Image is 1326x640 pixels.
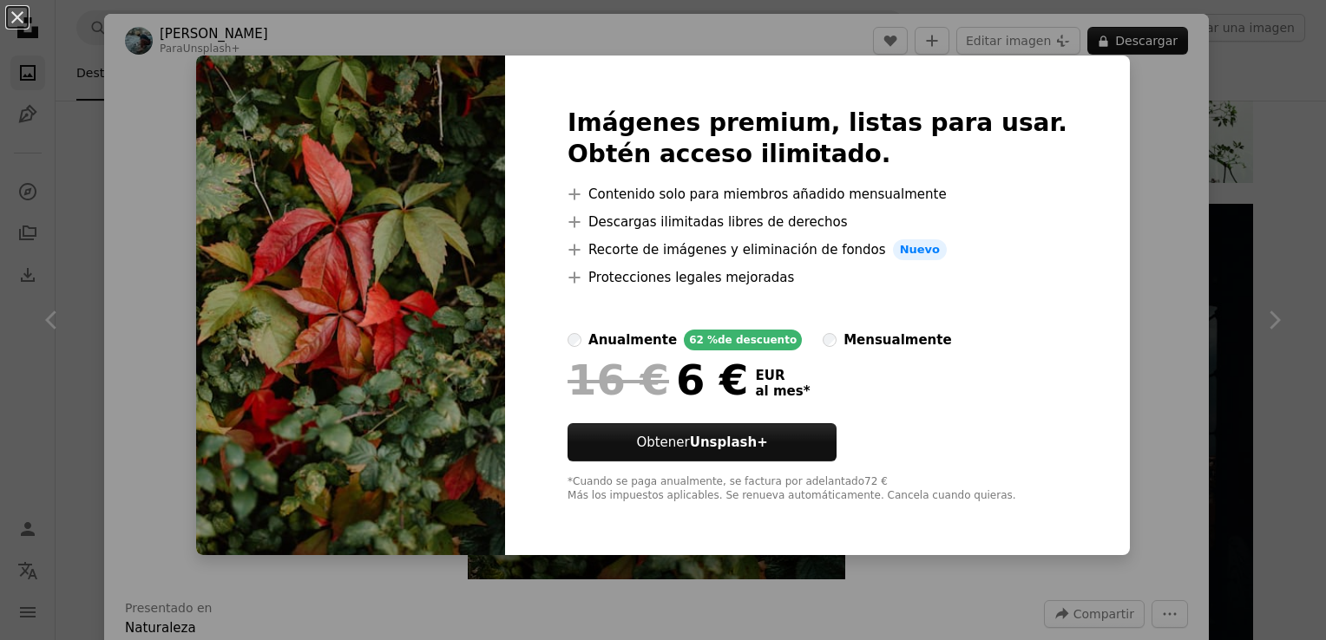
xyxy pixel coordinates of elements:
[844,330,951,350] div: mensualmente
[568,184,1067,205] li: Contenido solo para miembros añadido mensualmente
[568,212,1067,232] li: Descargas ilimitadas libres de derechos
[568,267,1067,288] li: Protecciones legales mejoradas
[568,108,1067,170] h2: Imágenes premium, listas para usar. Obtén acceso ilimitado.
[755,368,810,383] span: EUR
[568,423,837,461] button: ObtenerUnsplash+
[755,383,810,399] span: al mes *
[893,239,947,260] span: Nuevo
[568,357,748,402] div: 6 €
[823,333,837,347] input: mensualmente
[568,357,669,402] span: 16 €
[690,434,768,450] strong: Unsplash+
[568,239,1067,260] li: Recorte de imágenes y eliminación de fondos
[588,330,677,350] div: anualmente
[196,56,505,555] img: premium_photo-1758279868752-13c4e4967b39
[568,475,1067,503] div: *Cuando se paga anualmente, se factura por adelantado 72 € Más los impuestos aplicables. Se renue...
[684,330,802,350] div: 62 % de descuento
[568,333,581,347] input: anualmente62 %de descuento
